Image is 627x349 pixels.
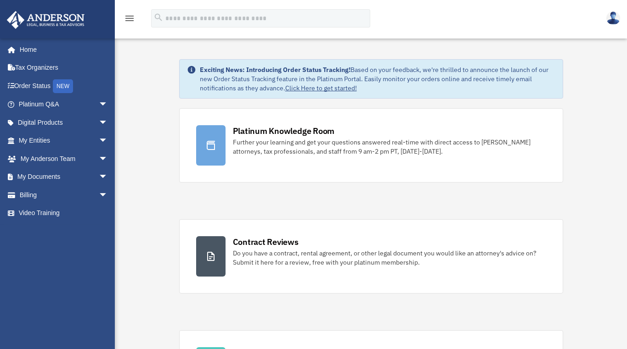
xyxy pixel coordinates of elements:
span: arrow_drop_down [99,168,117,187]
span: arrow_drop_down [99,186,117,205]
div: Based on your feedback, we're thrilled to announce the launch of our new Order Status Tracking fe... [200,65,555,93]
img: Anderson Advisors Platinum Portal [4,11,87,29]
div: Platinum Knowledge Room [233,125,335,137]
div: Further your learning and get your questions answered real-time with direct access to [PERSON_NAM... [233,138,546,156]
a: My Documentsarrow_drop_down [6,168,122,186]
a: My Entitiesarrow_drop_down [6,132,122,150]
a: Video Training [6,204,122,222]
div: Do you have a contract, rental agreement, or other legal document you would like an attorney's ad... [233,249,546,267]
strong: Exciting News: Introducing Order Status Tracking! [200,66,350,74]
span: arrow_drop_down [99,132,117,150]
a: Contract Reviews Do you have a contract, rental agreement, or other legal document you would like... [179,219,563,294]
a: Click Here to get started! [285,84,357,92]
span: arrow_drop_down [99,113,117,132]
img: User Pic [606,11,620,25]
a: Order StatusNEW [6,77,122,95]
a: Billingarrow_drop_down [6,186,122,204]
a: Tax Organizers [6,59,122,77]
div: Contract Reviews [233,236,299,248]
i: search [153,12,164,22]
a: My Anderson Teamarrow_drop_down [6,150,122,168]
a: Digital Productsarrow_drop_down [6,113,122,132]
a: menu [124,16,135,24]
span: arrow_drop_down [99,95,117,114]
span: arrow_drop_down [99,150,117,168]
a: Platinum Knowledge Room Further your learning and get your questions answered real-time with dire... [179,108,563,183]
i: menu [124,13,135,24]
div: NEW [53,79,73,93]
a: Platinum Q&Aarrow_drop_down [6,95,122,114]
a: Home [6,40,117,59]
